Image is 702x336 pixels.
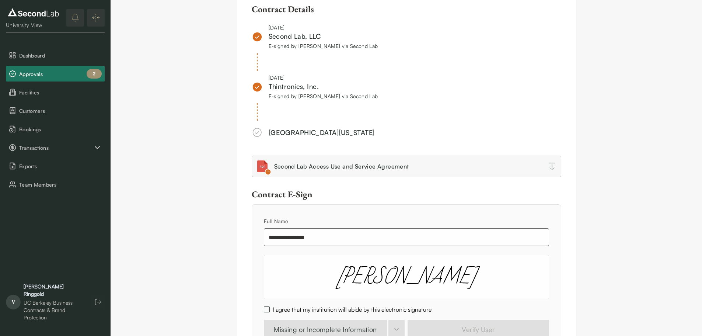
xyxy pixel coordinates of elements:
div: Second Lab, LLC [269,31,378,41]
button: Log out [91,295,105,309]
button: Transactions [6,140,105,155]
span: Transactions [19,144,93,152]
span: Team Members [19,181,102,188]
span: Bookings [19,125,102,133]
div: Contract E-Sign [252,189,561,200]
img: pending_uni_approve [252,31,263,42]
h3: Contract Details [252,4,561,15]
button: notifications [66,9,84,27]
span: Exports [19,162,102,170]
button: Team Members [6,177,105,192]
div: [PERSON_NAME] Ringgold [24,283,84,298]
div: [GEOGRAPHIC_DATA][US_STATE] [269,128,375,138]
div: Thintronics, Inc. [269,82,378,91]
img: logo [6,7,61,18]
button: Dashboard [6,48,105,63]
button: Bookings [6,121,105,137]
img: approved [252,127,263,138]
span: V [6,295,21,309]
a: Attachment icon for pdfCheck icon for pdfSecond Lab Access Use and Service Agreement [252,156,561,177]
div: University View [6,21,61,29]
button: Customers [6,103,105,118]
label: I agree that my institution will abide by this electronic signature [273,305,432,314]
span: Facilities [19,89,102,96]
img: Check icon for pdf [265,169,271,175]
div: Transactions sub items [6,140,105,155]
button: Exports [6,158,105,174]
div: [PERSON_NAME] [264,255,549,299]
img: pending_uni_approve [252,82,263,93]
div: [DATE] [269,24,378,31]
div: 2 [87,69,102,79]
span: Approvals [19,70,102,78]
button: Approvals [6,66,105,82]
span: Customers [19,107,102,115]
div: [DATE] [269,74,378,82]
button: Facilities [6,84,105,100]
span: Dashboard [19,52,102,59]
div: Second Lab Access Use and Service Agreement [274,162,409,171]
div: UC Berkeley Business Contracts & Brand Protection [24,299,84,321]
button: Expand/Collapse sidebar [87,9,105,27]
img: Attachment icon for pdf [256,160,268,172]
span: E-signed by [PERSON_NAME] via Second Lab [269,93,378,99]
label: Full Name [264,218,288,224]
span: E-signed by [PERSON_NAME] via Second Lab [269,43,378,49]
